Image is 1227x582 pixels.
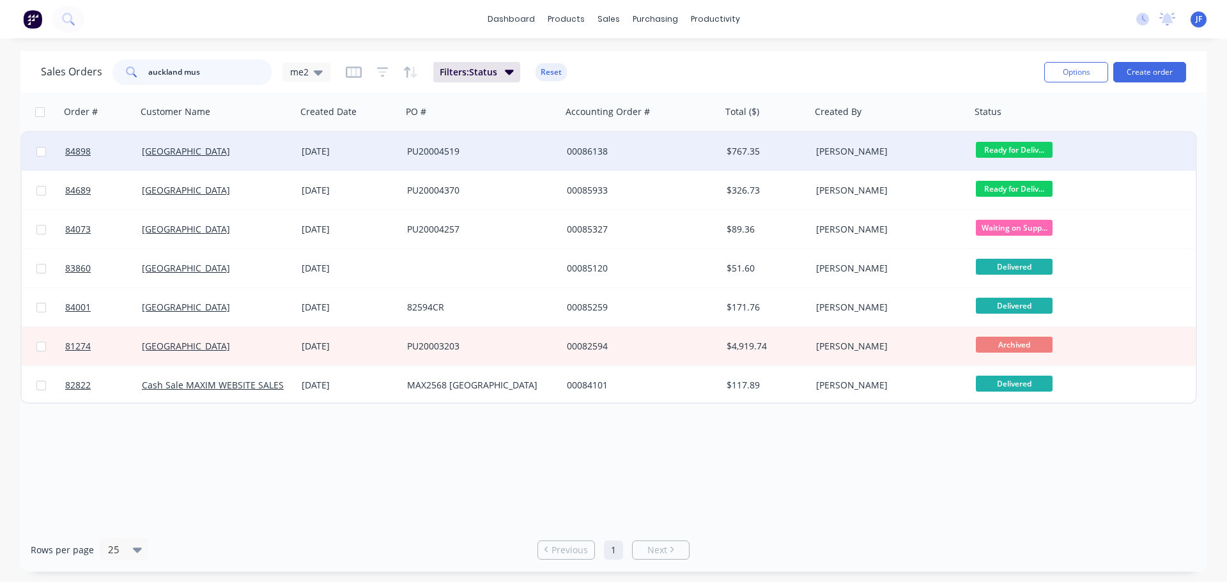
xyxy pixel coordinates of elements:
[65,184,91,197] span: 84689
[725,105,759,118] div: Total ($)
[65,301,91,314] span: 84001
[142,145,230,157] a: [GEOGRAPHIC_DATA]
[538,544,594,556] a: Previous page
[64,105,98,118] div: Order #
[65,288,142,326] a: 84001
[302,301,397,314] div: [DATE]
[481,10,541,29] a: dashboard
[148,59,273,85] input: Search...
[407,301,549,314] div: 82594CR
[31,544,94,556] span: Rows per page
[142,262,230,274] a: [GEOGRAPHIC_DATA]
[141,105,210,118] div: Customer Name
[65,171,142,210] a: 84689
[302,145,397,158] div: [DATE]
[65,340,91,353] span: 81274
[142,184,230,196] a: [GEOGRAPHIC_DATA]
[65,210,142,249] a: 84073
[976,220,1053,236] span: Waiting on Supp...
[142,223,230,235] a: [GEOGRAPHIC_DATA]
[290,65,309,79] span: me2
[300,105,357,118] div: Created Date
[604,540,623,560] a: Page 1 is your current page
[407,184,549,197] div: PU20004370
[976,298,1053,314] span: Delivered
[976,142,1053,158] span: Ready for Deliv...
[591,10,626,29] div: sales
[302,184,397,197] div: [DATE]
[65,249,142,287] a: 83860
[142,379,284,391] a: Cash Sale MAXIM WEBSITE SALES
[302,379,397,392] div: [DATE]
[1044,62,1108,82] button: Options
[816,184,958,197] div: [PERSON_NAME]
[647,544,667,556] span: Next
[567,301,709,314] div: 00085259
[65,223,91,236] span: 84073
[684,10,746,29] div: productivity
[536,63,567,81] button: Reset
[407,340,549,353] div: PU20003203
[976,181,1053,197] span: Ready for Deliv...
[567,223,709,236] div: 00085327
[65,132,142,171] a: 84898
[302,262,397,275] div: [DATE]
[975,105,1001,118] div: Status
[23,10,42,29] img: Factory
[567,379,709,392] div: 00084101
[65,262,91,275] span: 83860
[816,301,958,314] div: [PERSON_NAME]
[407,145,549,158] div: PU20004519
[727,262,802,275] div: $51.60
[302,340,397,353] div: [DATE]
[567,262,709,275] div: 00085120
[816,145,958,158] div: [PERSON_NAME]
[1113,62,1186,82] button: Create order
[727,379,802,392] div: $117.89
[816,340,958,353] div: [PERSON_NAME]
[65,327,142,365] a: 81274
[1196,13,1202,25] span: JF
[727,340,802,353] div: $4,919.74
[976,376,1053,392] span: Delivered
[567,145,709,158] div: 00086138
[142,340,230,352] a: [GEOGRAPHIC_DATA]
[407,379,549,392] div: MAX2568 [GEOGRAPHIC_DATA]
[626,10,684,29] div: purchasing
[541,10,591,29] div: products
[532,540,695,560] ul: Pagination
[633,544,689,556] a: Next page
[142,301,230,313] a: [GEOGRAPHIC_DATA]
[41,66,102,78] h1: Sales Orders
[976,259,1053,275] span: Delivered
[727,301,802,314] div: $171.76
[407,223,549,236] div: PU20004257
[567,184,709,197] div: 00085933
[65,379,91,392] span: 82822
[567,340,709,353] div: 00082594
[816,379,958,392] div: [PERSON_NAME]
[440,66,497,79] span: Filters: Status
[816,223,958,236] div: [PERSON_NAME]
[406,105,426,118] div: PO #
[727,184,802,197] div: $326.73
[65,366,142,404] a: 82822
[727,223,802,236] div: $89.36
[816,262,958,275] div: [PERSON_NAME]
[65,145,91,158] span: 84898
[433,62,520,82] button: Filters:Status
[976,337,1053,353] span: Archived
[727,145,802,158] div: $767.35
[566,105,650,118] div: Accounting Order #
[302,223,397,236] div: [DATE]
[815,105,861,118] div: Created By
[552,544,588,556] span: Previous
